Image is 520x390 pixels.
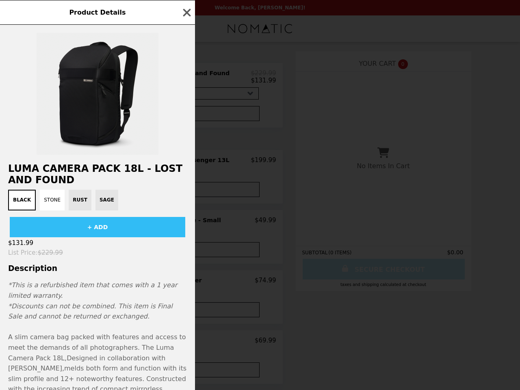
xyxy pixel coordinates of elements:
[8,344,174,362] span: The Luma Camera Pack 18L,
[8,302,173,321] em: *Discounts can not be combined. This item is Final Sale and cannot be returned or exchanged.
[10,217,185,237] button: + ADD
[38,249,63,256] span: $229.99
[8,354,165,373] span: Designed in collaboration with [PERSON_NAME],
[37,33,158,155] img: Black
[8,190,36,210] button: Black
[69,9,126,16] span: Product Details
[8,281,186,351] span: A slim camera bag packed with features and access to meet the demands of all photographers.
[40,190,65,210] button: Stone
[8,281,177,299] em: *This is a refurbished item that comes with a 1 year limited warranty.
